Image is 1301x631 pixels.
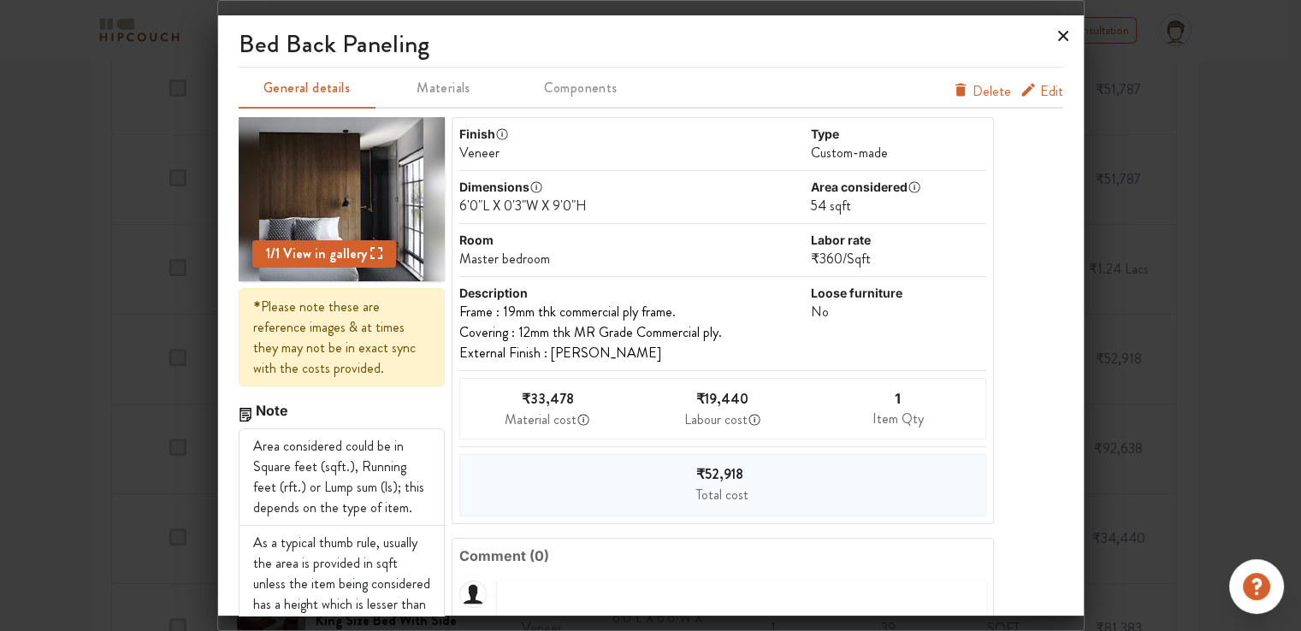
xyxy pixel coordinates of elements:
div: Master bedroom [459,249,807,269]
div: 1 [895,388,901,409]
img: 0 [259,117,423,281]
li: External Finish : [PERSON_NAME] [459,343,807,363]
div: Material cost [505,410,577,430]
div: No [811,302,987,322]
span: ₹33,478 [521,389,573,409]
div: 6'0"L X 0'3"W X 9'0"H [459,196,807,216]
span: / Sqft [843,249,871,268]
div: Item Qty [872,409,924,429]
span: Please note these are reference images & at times they may not be in exact sync with the costs pr... [253,297,416,378]
span: Materials [377,76,511,100]
div: Labour cost [684,410,748,430]
span: Comment ( 0 ) [459,547,549,564]
div: Dimensions [459,178,529,196]
span: 54 [811,196,826,215]
div: furniture info tabs [239,68,1063,109]
button: Delete [952,81,1011,102]
div: Labor rate [811,231,987,249]
span: ₹52,918 [696,464,743,484]
div: Veneer [459,143,807,163]
div: Custom-made [811,143,987,163]
span: Note [256,402,288,419]
li: Frame : 19mm thk commercial ply frame. [459,302,807,322]
span: Edit [1040,81,1063,102]
span: Delete [973,81,1011,102]
span: General details [240,76,374,100]
div: Type [811,125,987,143]
div: Finish [459,125,495,143]
span: SQFT [830,196,851,215]
span: ₹360 [811,249,843,268]
span: 1 / 1 [266,244,280,263]
li: Covering : 12mm thk MR Grade Commercial ply. [459,322,807,343]
div: Loose furniture [811,284,987,302]
span: View in gallery [280,244,382,263]
span: Components [514,76,648,100]
div: Total cost [696,485,748,505]
li: Area considered could be in Square feet (sqft.), Running feet (rft.) or Lump sum (ls); this depen... [239,428,445,526]
button: Edit [1020,81,1063,102]
div: Room [459,231,807,249]
div: Description [459,284,807,302]
span: ₹19,440 [696,389,748,409]
div: Area considered [811,178,908,196]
